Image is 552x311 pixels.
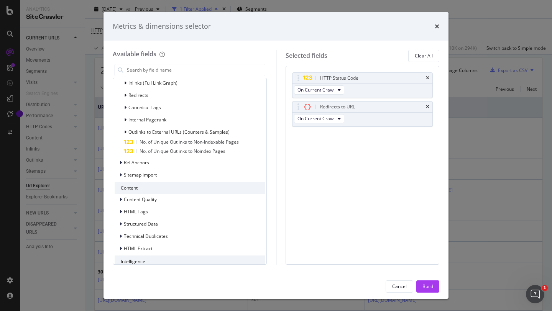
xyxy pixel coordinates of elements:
div: Build [422,283,433,290]
button: On Current Crawl [294,114,344,123]
button: Build [416,280,439,293]
span: Sitemap import [124,172,157,178]
span: Redirects [128,92,148,98]
span: Technical Duplicates [124,233,168,239]
div: modal [103,12,449,299]
div: Intelligence [115,255,265,268]
span: HTML Tags [124,208,148,215]
div: Redirects to URLtimesOn Current Crawl [292,101,433,127]
span: Canonical Tags [128,104,161,111]
div: HTTP Status Code [320,74,358,82]
button: Cancel [386,280,413,293]
div: Metrics & dimensions selector [113,21,211,31]
div: HTTP Status CodetimesOn Current Crawl [292,72,433,98]
span: Content Quality [124,196,157,203]
span: On Current Crawl [297,115,335,122]
div: Selected fields [286,51,327,60]
span: On Current Crawl [297,87,335,93]
span: Outlinks to External URLs (Counters & Samples) [128,129,230,135]
span: Structured Data [124,221,158,227]
div: Content [115,182,265,194]
button: Clear All [408,50,439,62]
div: Available fields [113,50,156,58]
span: Internal Pagerank [128,116,166,123]
span: HTML Extract [124,245,153,252]
button: On Current Crawl [294,85,344,95]
span: 1 [542,285,548,291]
div: times [426,76,429,80]
span: No. of Unique Outlinks to Noindex Pages [140,148,225,154]
iframe: Intercom live chat [526,285,544,303]
div: times [426,105,429,109]
div: Clear All [415,52,433,59]
span: No. of Unique Outlinks to Non-Indexable Pages [140,139,239,145]
div: Redirects to URL [320,103,355,111]
div: times [435,21,439,31]
span: Inlinks (Full Link Graph) [128,80,177,86]
span: Rel Anchors [124,159,149,166]
div: Cancel [392,283,407,290]
input: Search by field name [126,64,265,76]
